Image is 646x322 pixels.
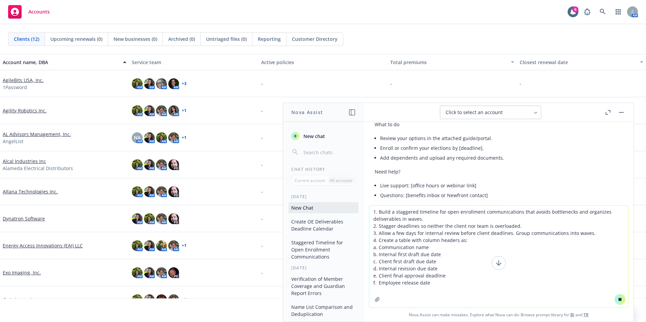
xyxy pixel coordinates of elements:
[446,109,503,116] span: Click to select an account
[367,308,631,322] span: Nova Assist can make mistakes. Explore what Nova can do: Browse prompt library for and
[144,294,155,305] img: photo
[156,105,167,116] img: photo
[580,5,594,19] a: Report a Bug
[168,267,179,278] img: photo
[168,186,179,197] img: photo
[156,78,167,89] img: photo
[144,132,155,143] img: photo
[289,130,358,142] button: New chat
[596,5,610,19] a: Search
[156,186,167,197] img: photo
[182,82,187,86] a: + 3
[132,240,143,251] img: photo
[520,80,521,87] span: -
[168,132,179,143] img: photo
[3,296,39,303] a: GoAnimate, Inc.
[132,213,143,224] img: photo
[206,35,247,43] span: Untriaged files (0)
[369,206,628,307] textarea: 1. Build a staggered timeline for open enrollment communications that avoids bottlenecks and orga...
[28,9,50,15] span: Accounts
[144,105,155,116] img: photo
[132,159,143,170] img: photo
[168,240,179,251] img: photo
[302,133,325,140] span: New chat
[144,186,155,197] img: photo
[168,294,179,305] img: photo
[583,312,589,318] a: TR
[302,147,356,157] input: Search chats
[182,136,187,140] a: + 1
[289,301,358,320] button: Name List Comparison and Deduplication
[283,265,364,271] div: [DATE]
[144,267,155,278] img: photo
[129,54,258,70] button: Service team
[380,181,623,190] li: Live support: [office hours or webinar link]
[168,213,179,224] img: photo
[3,165,73,172] span: Alameda Electrical Distributors
[380,133,623,143] li: Review your options in the attached guide/portal.
[390,59,506,66] div: Total premiums
[390,80,392,87] span: -
[132,59,255,66] div: Service team
[132,294,143,305] img: photo
[380,143,623,153] li: Enroll or confirm your elections by [deadline].
[182,298,187,302] a: + 1
[156,267,167,278] img: photo
[520,59,636,66] div: Closest renewal date
[289,216,358,234] button: Create OE Deliverables Deadline Calendar
[289,237,358,262] button: Staggered Timeline for Open Enrollment Communications
[3,158,46,165] a: Alcal Industries Inc
[156,159,167,170] img: photo
[289,273,358,299] button: Verification of Member Coverage and Guardian Report Errors
[182,244,187,248] a: + 1
[3,59,119,66] div: Account name, DBA
[168,159,179,170] img: photo
[156,132,167,143] img: photo
[292,35,338,43] span: Customer Directory
[283,166,364,172] div: Chat History
[114,35,157,43] span: New businesses (0)
[261,161,263,168] span: -
[261,59,385,66] div: Active policies
[261,134,263,141] span: -
[168,35,195,43] span: Archived (0)
[3,215,45,222] a: Dynatron Software
[295,178,325,183] p: Current account
[388,54,517,70] button: Total premiums
[132,267,143,278] img: photo
[144,213,155,224] img: photo
[612,5,625,19] a: Switch app
[132,105,143,116] img: photo
[289,202,358,213] button: New Chat
[156,240,167,251] img: photo
[14,35,39,43] span: Clients (12)
[156,213,167,224] img: photo
[182,109,187,113] a: + 1
[258,35,281,43] span: Reporting
[261,80,263,87] span: -
[168,105,179,116] img: photo
[440,106,541,119] button: Click to select an account
[261,296,263,303] span: -
[3,84,27,91] span: 1Password
[3,77,44,84] a: AgileBits USA, Inc.
[3,269,41,276] a: Exo Imaging, Inc.
[572,6,578,12] div: 6
[3,131,71,138] a: AL Advisors Management, Inc.
[144,159,155,170] img: photo
[380,153,623,163] li: Add dependents and upload any required documents.
[144,78,155,89] img: photo
[283,194,364,199] div: [DATE]
[168,78,179,89] img: photo
[144,240,155,251] img: photo
[380,190,623,200] li: Questions: [benefits inbox or Newfront contact]
[5,2,52,21] a: Accounts
[261,215,263,222] span: -
[132,78,143,89] img: photo
[132,186,143,197] img: photo
[291,109,323,116] h1: Nova Assist
[261,242,263,249] span: -
[3,188,58,195] a: Altana Technologies Inc.
[261,269,263,276] span: -
[517,54,646,70] button: Closest renewal date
